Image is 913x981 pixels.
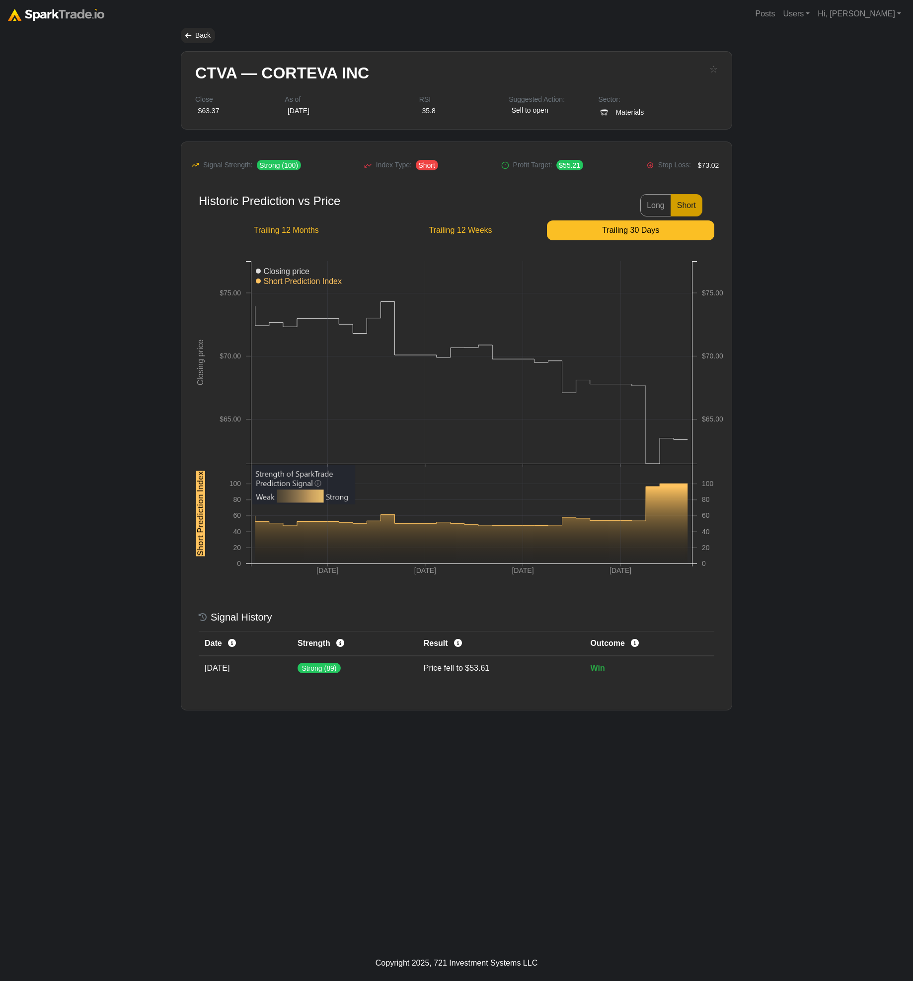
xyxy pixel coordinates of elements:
h5: Signal History [211,611,272,623]
span: $55.21 [556,160,583,170]
span: Short [416,160,438,170]
small: Materials [613,107,647,118]
span: Trailing 12 Months [207,224,366,236]
span: $73.02 [695,160,722,170]
td: [DATE] [199,656,292,680]
text: $65.00 [220,415,241,423]
a: Posts [751,4,779,24]
text: 0 [237,560,241,567]
div: [DATE] [285,106,312,116]
text: $75.00 [702,288,723,296]
span: Profit Target: [513,160,552,170]
text: 20 [233,544,241,552]
text: $70.00 [220,352,241,360]
text: 0 [702,560,706,567]
text: [DATE] [414,566,436,574]
text: $75.00 [220,288,241,296]
text: 60 [702,511,710,519]
text: 60 [233,511,241,519]
div: 35.8 [419,106,438,116]
text: 40 [233,528,241,536]
td: Price fell to $53.61 [418,656,585,680]
span: Trailing 30 Days [555,224,706,236]
div: Back [181,28,215,43]
div: Copyright 2025, 721 Investment Systems LLC [376,957,537,969]
div: Close [195,94,270,105]
text: [DATE] [609,566,631,574]
text: 80 [233,495,241,503]
button: Long [640,194,671,216]
text: Short Prediction Index [196,471,205,556]
span: Sell to open [509,105,551,115]
span: Index Type: [376,160,412,170]
text: $70.00 [702,352,723,360]
div: Sector: [598,94,718,105]
span: Strong (89) [298,663,341,673]
div: Suggested Action: [509,94,583,105]
text: $65.00 [702,415,723,423]
span: Result [424,639,448,647]
span: Strong (100) [257,160,301,170]
text: Closing price [196,340,205,386]
a: Trailing 30 Days [547,220,714,240]
text: 40 [702,528,710,536]
text: 20 [702,544,710,552]
span: Date [205,639,222,647]
span: Outcome [591,639,625,647]
a: Users [779,4,814,24]
text: [DATE] [512,566,533,574]
text: 100 [229,480,241,488]
text: 80 [702,495,710,503]
span: Strength [298,639,330,647]
span: Win [591,664,605,672]
text: [DATE] [316,566,338,574]
a: Trailing 12 Months [199,220,374,240]
div: Historic Prediction vs Price [199,194,340,209]
button: Short [671,194,702,216]
span: Signal Strength: [203,160,253,170]
span: Trailing 12 Weeks [382,224,539,236]
img: sparktrade.png [8,9,104,21]
h2: CTVA — CORTEVA INC [195,64,628,82]
a: Trailing 12 Weeks [374,220,547,240]
div: RSI [419,94,494,105]
div: $63.37 [195,106,222,116]
text: 100 [702,480,714,488]
button: ☆ [709,64,718,75]
a: Hi, [PERSON_NAME] [814,4,905,24]
span: Stop Loss: [658,160,691,170]
div: As of [285,94,404,105]
img: Materials [600,108,608,117]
